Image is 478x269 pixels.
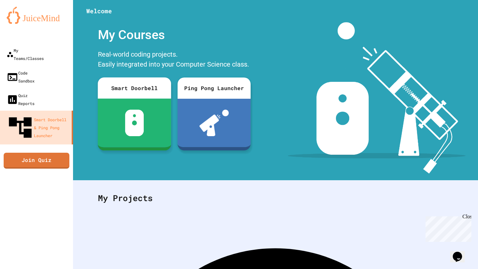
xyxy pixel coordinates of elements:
[125,110,144,136] img: sdb-white.svg
[199,110,229,136] img: ppl-with-ball.png
[7,91,35,107] div: Quiz Reports
[7,7,66,24] img: logo-orange.svg
[178,78,251,99] div: Ping Pong Launcher
[91,185,460,211] div: My Projects
[7,46,44,62] div: My Teams/Classes
[288,22,466,174] img: banner-image-my-projects.png
[4,153,69,169] a: Join Quiz
[98,77,171,98] div: Smart Doorbell
[7,69,35,85] div: Code Sandbox
[95,48,254,73] div: Real-world coding projects. Easily integrated into your Computer Science class.
[450,242,471,262] iframe: chat widget
[423,214,471,242] iframe: chat widget
[7,114,69,141] div: Smart Doorbell & Ping Pong Launcher
[95,22,254,48] div: My Courses
[3,3,46,42] div: Chat with us now!Close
